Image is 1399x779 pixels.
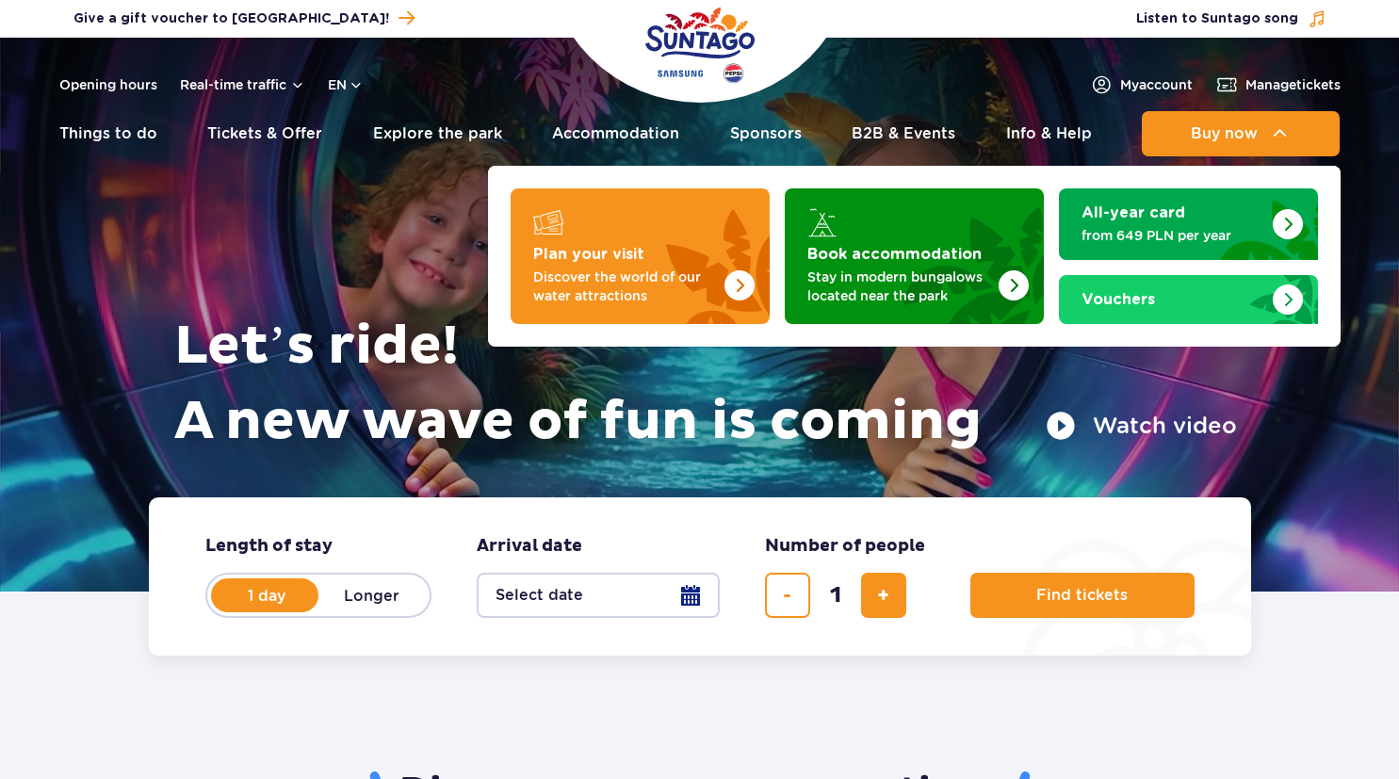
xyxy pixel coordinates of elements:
p: Stay in modern bungalows located near the park [807,268,991,305]
span: Manage tickets [1245,75,1341,94]
p: Discover the world of our water attractions [533,268,717,305]
a: Sponsors [730,111,802,156]
a: Tickets & Offer [207,111,322,156]
button: en [328,75,364,94]
span: My account [1120,75,1193,94]
button: Buy now [1142,111,1340,156]
span: Give a gift voucher to [GEOGRAPHIC_DATA]! [73,9,389,28]
button: remove ticket [765,573,810,618]
label: 1 day [213,576,320,615]
a: Myaccount [1090,73,1193,96]
h1: Let’s ride! A new wave of fun is coming [174,309,1237,460]
span: Buy now [1191,125,1258,142]
a: Opening hours [59,75,157,94]
strong: Vouchers [1082,292,1155,307]
button: Real-time traffic [180,77,305,92]
a: Managetickets [1215,73,1341,96]
span: Length of stay [205,535,333,558]
button: Find tickets [970,573,1195,618]
a: Accommodation [552,111,679,156]
span: Arrival date [477,535,582,558]
a: Explore the park [373,111,502,156]
button: Listen to Suntago song [1136,9,1326,28]
a: All-year card [1059,188,1318,260]
span: Number of people [765,535,925,558]
span: Listen to Suntago song [1136,9,1298,28]
a: Info & Help [1006,111,1092,156]
a: Plan your visit [511,188,770,324]
a: Book accommodation [785,188,1044,324]
a: Give a gift voucher to [GEOGRAPHIC_DATA]! [73,6,415,31]
a: Things to do [59,111,157,156]
a: B2B & Events [852,111,955,156]
strong: Book accommodation [807,247,982,262]
span: Find tickets [1036,587,1128,604]
button: Select date [477,573,720,618]
strong: Plan your visit [533,247,644,262]
form: Planning your visit to Park of Poland [149,497,1251,656]
button: Watch video [1046,411,1237,441]
p: from 649 PLN per year [1082,226,1265,245]
input: number of tickets [813,573,858,618]
strong: All-year card [1082,205,1185,220]
label: Longer [318,576,426,615]
a: Vouchers [1059,275,1318,324]
button: add ticket [861,573,906,618]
